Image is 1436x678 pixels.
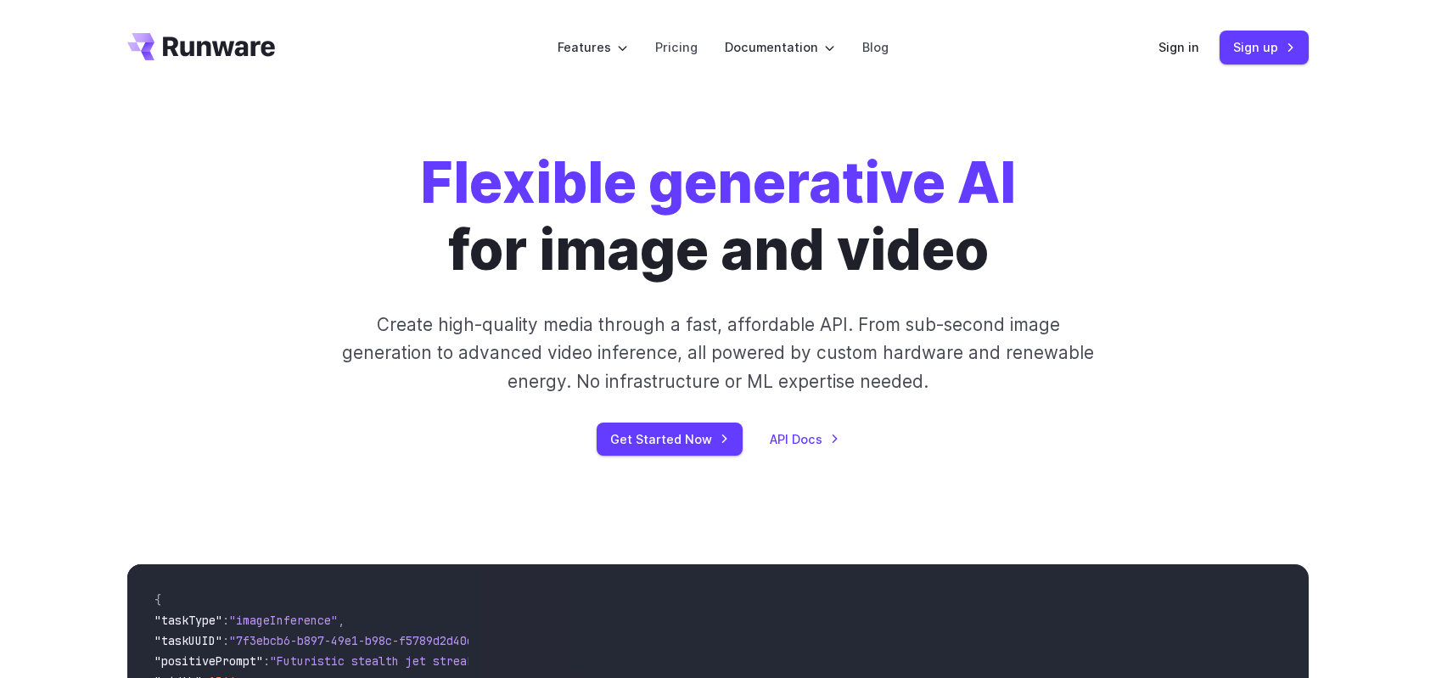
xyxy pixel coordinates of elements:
p: Create high-quality media through a fast, affordable API. From sub-second image generation to adv... [340,311,1097,395]
span: : [222,613,229,628]
span: "7f3ebcb6-b897-49e1-b98c-f5789d2d40d7" [229,633,487,648]
label: Documentation [725,37,835,57]
span: , [338,613,345,628]
a: Pricing [655,37,698,57]
a: API Docs [770,429,839,449]
span: "taskType" [154,613,222,628]
span: "imageInference" [229,613,338,628]
span: : [263,653,270,669]
a: Go to / [127,33,275,60]
span: { [154,592,161,608]
span: "positivePrompt" [154,653,263,669]
strong: Flexible generative AI [420,148,1016,216]
a: Sign in [1158,37,1199,57]
span: "Futuristic stealth jet streaking through a neon-lit cityscape with glowing purple exhaust" [270,653,888,669]
a: Blog [862,37,889,57]
label: Features [558,37,628,57]
a: Sign up [1220,31,1309,64]
span: : [222,633,229,648]
a: Get Started Now [597,423,743,456]
span: "taskUUID" [154,633,222,648]
h1: for image and video [420,149,1016,283]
